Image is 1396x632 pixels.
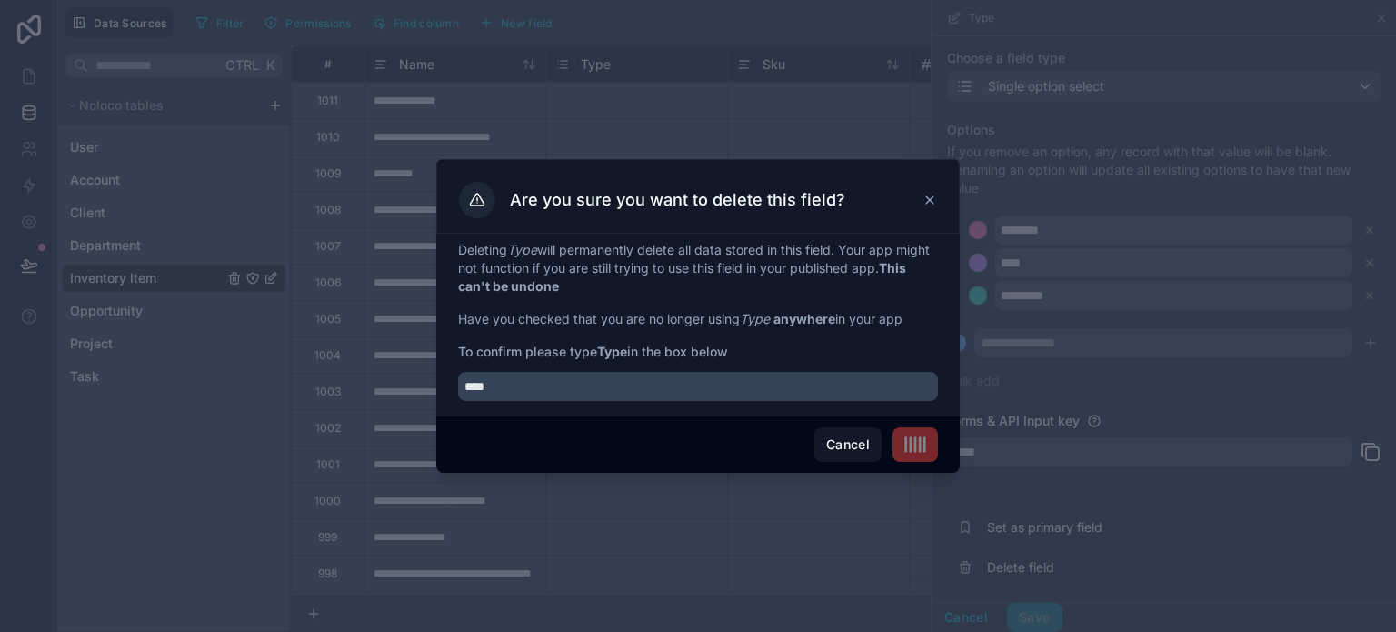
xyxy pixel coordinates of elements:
[458,241,938,296] p: Deleting will permanently delete all data stored in this field. Your app might not function if yo...
[740,311,770,326] em: Type
[773,311,835,326] strong: anywhere
[507,242,537,257] em: Type
[458,343,938,361] span: To confirm please type in the box below
[510,189,845,211] h3: Are you sure you want to delete this field?
[458,310,938,328] p: Have you checked that you are no longer using in your app
[814,427,882,462] button: Cancel
[597,344,627,359] strong: Type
